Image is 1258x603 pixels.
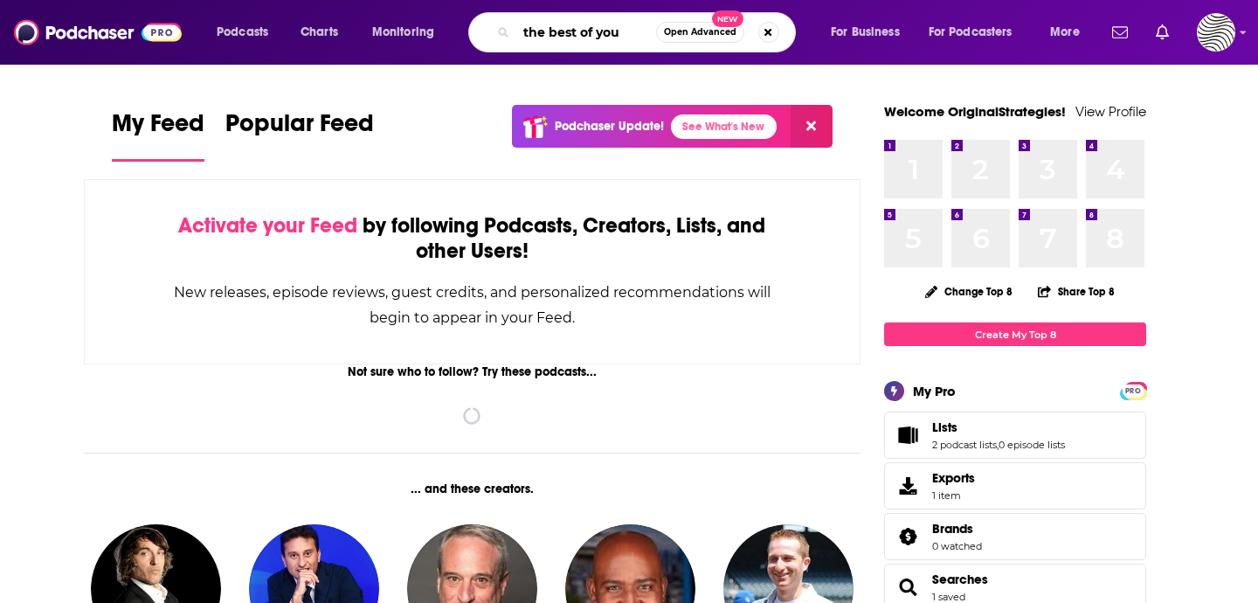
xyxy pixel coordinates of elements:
[360,18,457,46] button: open menu
[932,470,975,486] span: Exports
[819,18,922,46] button: open menu
[112,108,204,162] a: My Feed
[884,513,1146,560] span: Brands
[932,489,975,502] span: 1 item
[555,119,664,134] p: Podchaser Update!
[890,524,925,549] a: Brands
[932,419,1065,435] a: Lists
[14,16,182,49] img: Podchaser - Follow, Share and Rate Podcasts
[884,412,1146,459] span: Lists
[301,20,338,45] span: Charts
[1197,13,1235,52] button: Show profile menu
[1123,385,1144,398] span: PRO
[671,114,777,139] a: See What's New
[664,28,736,37] span: Open Advanced
[932,521,982,537] a: Brands
[915,281,1023,302] button: Change Top 8
[112,108,204,149] span: My Feed
[884,103,1066,120] a: Welcome OriginalStrategies!
[932,591,965,603] a: 1 saved
[929,20,1013,45] span: For Podcasters
[1105,17,1135,47] a: Show notifications dropdown
[831,20,900,45] span: For Business
[917,18,1038,46] button: open menu
[172,280,772,330] div: New releases, episode reviews, guest credits, and personalized recommendations will begin to appe...
[1038,18,1102,46] button: open menu
[932,521,973,537] span: Brands
[217,20,268,45] span: Podcasts
[932,439,997,451] a: 2 podcast lists
[1197,13,1235,52] img: User Profile
[890,575,925,600] a: Searches
[1050,20,1080,45] span: More
[1037,274,1116,308] button: Share Top 8
[999,439,1065,451] a: 0 episode lists
[890,423,925,447] a: Lists
[1075,103,1146,120] a: View Profile
[884,322,1146,346] a: Create My Top 8
[1197,13,1235,52] span: Logged in as OriginalStrategies
[516,18,656,46] input: Search podcasts, credits, & more...
[712,10,743,27] span: New
[932,572,988,587] a: Searches
[1123,384,1144,397] a: PRO
[485,12,812,52] div: Search podcasts, credits, & more...
[913,383,956,399] div: My Pro
[372,20,434,45] span: Monitoring
[225,108,374,149] span: Popular Feed
[932,540,982,552] a: 0 watched
[178,212,357,239] span: Activate your Feed
[1149,17,1176,47] a: Show notifications dropdown
[225,108,374,162] a: Popular Feed
[84,482,861,496] div: ... and these creators.
[884,462,1146,509] a: Exports
[997,439,999,451] span: ,
[172,213,772,264] div: by following Podcasts, Creators, Lists, and other Users!
[84,364,861,379] div: Not sure who to follow? Try these podcasts...
[289,18,349,46] a: Charts
[890,474,925,498] span: Exports
[656,22,744,43] button: Open AdvancedNew
[932,419,957,435] span: Lists
[204,18,291,46] button: open menu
